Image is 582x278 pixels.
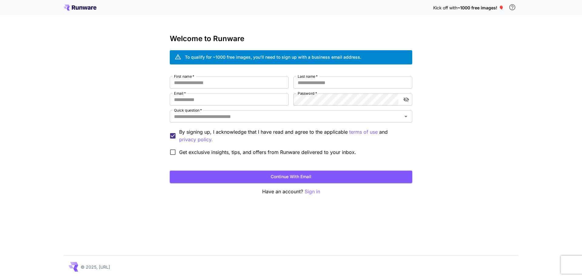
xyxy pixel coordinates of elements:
[298,91,317,96] label: Password
[402,112,410,121] button: Open
[174,91,186,96] label: Email
[506,1,518,13] button: In order to qualify for free credit, you need to sign up with a business email address and click ...
[174,108,202,113] label: Quick question
[81,264,110,270] p: © 2025, [URL]
[401,94,412,105] button: toggle password visibility
[457,5,504,10] span: ~1000 free images! 🎈
[170,188,412,195] p: Have an account?
[170,171,412,183] button: Continue with email
[185,54,361,60] div: To qualify for ~1000 free images, you’ll need to sign up with a business email address.
[179,149,356,156] span: Get exclusive insights, tips, and offers from Runware delivered to your inbox.
[349,128,378,136] button: By signing up, I acknowledge that I have read and agree to the applicable and privacy policy.
[179,136,213,143] button: By signing up, I acknowledge that I have read and agree to the applicable terms of use and
[349,128,378,136] p: terms of use
[433,5,457,10] span: Kick off with
[179,128,407,143] p: By signing up, I acknowledge that I have read and agree to the applicable and
[170,34,412,43] h3: Welcome to Runware
[174,74,194,79] label: First name
[179,136,213,143] p: privacy policy.
[305,188,320,195] button: Sign in
[298,74,318,79] label: Last name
